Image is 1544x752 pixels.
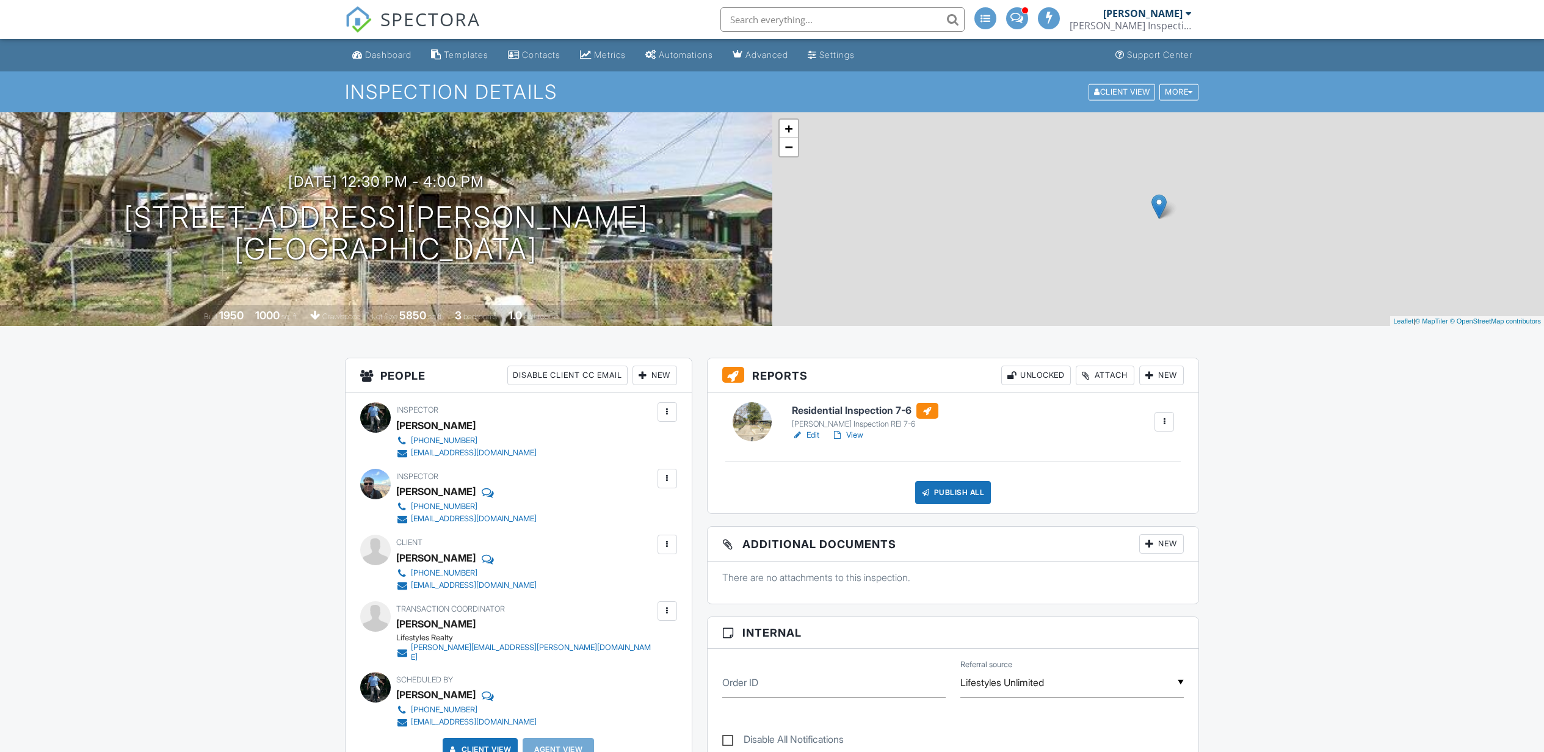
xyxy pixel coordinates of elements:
[509,309,522,322] div: 1.0
[426,44,493,67] a: Templates
[411,448,537,458] div: [EMAIL_ADDRESS][DOMAIN_NAME]
[255,309,280,322] div: 1000
[708,527,1199,562] h3: Additional Documents
[428,312,443,321] span: sq.ft.
[288,173,484,190] h3: [DATE] 12:30 pm - 4:00 pm
[722,734,844,749] label: Disable All Notifications
[204,312,217,321] span: Built
[444,49,488,60] div: Templates
[396,633,664,643] div: Lifestyles Realty
[524,312,559,321] span: bathrooms
[1127,49,1192,60] div: Support Center
[1111,44,1197,67] a: Support Center
[1139,534,1184,554] div: New
[1450,317,1541,325] a: © OpenStreetMap contributors
[792,403,938,419] h6: Residential Inspection 7-6
[720,7,965,32] input: Search everything...
[640,44,718,67] a: Automations (Advanced)
[503,44,565,67] a: Contacts
[396,447,537,459] a: [EMAIL_ADDRESS][DOMAIN_NAME]
[396,685,476,704] div: [PERSON_NAME]
[346,358,692,393] h3: People
[455,309,462,322] div: 3
[780,120,798,138] a: Zoom in
[915,481,991,504] div: Publish All
[632,366,677,385] div: New
[792,403,938,430] a: Residential Inspection 7-6 [PERSON_NAME] Inspection REI 7-6
[396,704,537,716] a: [PHONE_NUMBER]
[396,643,654,662] a: [PERSON_NAME][EMAIL_ADDRESS][PERSON_NAME][DOMAIN_NAME]
[396,416,476,435] div: [PERSON_NAME]
[345,16,480,42] a: SPECTORA
[411,580,537,590] div: [EMAIL_ADDRESS][DOMAIN_NAME]
[347,44,416,67] a: Dashboard
[708,358,1199,393] h3: Reports
[345,81,1200,103] h1: Inspection Details
[396,716,537,728] a: [EMAIL_ADDRESS][DOMAIN_NAME]
[411,705,477,715] div: [PHONE_NUMBER]
[803,44,860,67] a: Settings
[659,49,713,60] div: Automations
[396,472,438,481] span: Inspector
[780,138,798,156] a: Zoom out
[396,501,537,513] a: [PHONE_NUMBER]
[1070,20,1192,32] div: Bain Inspection Service LLC
[819,49,855,60] div: Settings
[594,49,626,60] div: Metrics
[1139,366,1184,385] div: New
[345,6,372,33] img: The Best Home Inspection Software - Spectora
[745,49,788,60] div: Advanced
[365,49,411,60] div: Dashboard
[411,643,654,662] div: [PERSON_NAME][EMAIL_ADDRESS][PERSON_NAME][DOMAIN_NAME]
[322,312,360,321] span: crawlspace
[372,312,397,321] span: Lot Size
[281,312,299,321] span: sq. ft.
[960,659,1012,670] label: Referral source
[507,366,628,385] div: Disable Client CC Email
[728,44,793,67] a: Advanced
[792,429,819,441] a: Edit
[380,6,480,32] span: SPECTORA
[522,49,560,60] div: Contacts
[575,44,631,67] a: Metrics
[396,538,422,547] span: Client
[463,312,497,321] span: bedrooms
[1001,366,1071,385] div: Unlocked
[124,201,648,266] h1: [STREET_ADDRESS][PERSON_NAME] [GEOGRAPHIC_DATA]
[411,514,537,524] div: [EMAIL_ADDRESS][DOMAIN_NAME]
[792,419,938,429] div: [PERSON_NAME] Inspection REI 7-6
[832,429,863,441] a: View
[396,405,438,414] span: Inspector
[722,571,1184,584] p: There are no attachments to this inspection.
[396,435,537,447] a: [PHONE_NUMBER]
[1076,366,1134,385] div: Attach
[396,482,476,501] div: [PERSON_NAME]
[396,604,505,613] span: Transaction Coordinator
[1087,87,1158,96] a: Client View
[411,717,537,727] div: [EMAIL_ADDRESS][DOMAIN_NAME]
[396,567,537,579] a: [PHONE_NUMBER]
[1390,316,1544,327] div: |
[399,309,426,322] div: 5850
[396,615,476,633] div: [PERSON_NAME]
[219,309,244,322] div: 1950
[396,675,453,684] span: Scheduled By
[1103,7,1183,20] div: [PERSON_NAME]
[708,617,1199,649] h3: Internal
[1089,84,1155,100] div: Client View
[411,568,477,578] div: [PHONE_NUMBER]
[1415,317,1448,325] a: © MapTiler
[396,579,537,591] a: [EMAIL_ADDRESS][DOMAIN_NAME]
[1393,317,1413,325] a: Leaflet
[396,513,537,525] a: [EMAIL_ADDRESS][DOMAIN_NAME]
[396,549,476,567] div: [PERSON_NAME]
[411,502,477,512] div: [PHONE_NUMBER]
[1159,84,1198,100] div: More
[722,676,758,689] label: Order ID
[411,436,477,446] div: [PHONE_NUMBER]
